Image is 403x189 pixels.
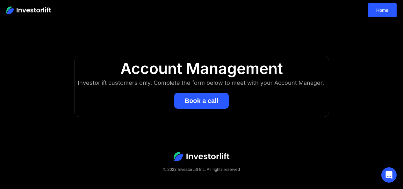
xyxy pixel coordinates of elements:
button: Book a call [174,93,229,109]
div: Investorlift customers only. Complete the form below to meet with your Account Manager. [78,78,326,88]
div: Account Management [81,59,322,78]
a: Home [368,3,397,17]
div: Open Intercom Messenger [381,167,397,183]
div: © 2023 InvestorLift Inc. All rights reserved [13,166,390,173]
